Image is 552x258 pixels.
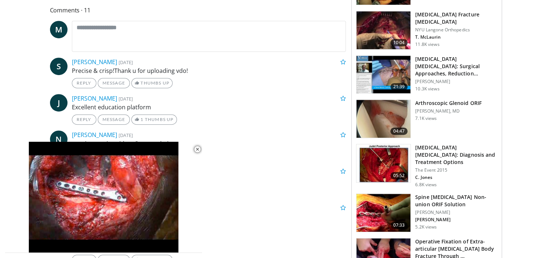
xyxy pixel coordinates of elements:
[390,128,408,135] span: 04:47
[50,58,67,75] a: S
[415,55,497,77] h3: [MEDICAL_DATA] [MEDICAL_DATA]: Surgical Approaches, Reduction Techniques & Impla…
[415,79,497,85] p: [PERSON_NAME]
[72,78,96,88] a: Reply
[415,86,439,92] p: 10.3K views
[390,172,408,179] span: 05:52
[50,5,346,15] span: Comments 11
[415,42,439,47] p: 11.8K views
[415,182,437,188] p: 6.8K views
[415,175,497,180] p: C. Jones
[72,94,117,102] a: [PERSON_NAME]
[390,83,408,90] span: 21:39
[131,114,177,125] a: 1 Thumbs Up
[50,21,67,38] a: M
[72,131,117,139] a: [PERSON_NAME]
[119,132,133,138] small: [DATE]
[356,11,410,49] img: YUAndpMCbXk_9hvX4xMDoxOjBzMTt2bJ.150x105_q85_crop-smart_upscale.jpg
[356,56,410,94] img: c0f8b341-bd52-415c-9a99-9e1fc8532278.150x105_q85_crop-smart_upscale.jpg
[140,117,143,122] span: 1
[415,224,437,230] p: 5.2K views
[356,144,497,188] a: 05:52 [MEDICAL_DATA] [MEDICAL_DATA]: Diagnosis and Treatment Options The Event 2015 C. Jones 6.8K...
[415,108,482,114] p: [PERSON_NAME], MD
[131,78,173,88] a: Thumbs Up
[72,66,346,75] p: Precise & crisp!Thank u for uploading vdo!
[415,193,497,208] h3: Spine [MEDICAL_DATA] Non-union ORIF Solution
[72,212,346,221] p: sorry i missed other CT
[356,100,410,138] img: rQqFhpGihXXoLKSn4xMDoxOjB1O8AjAz.150x105_q85_crop-smart_upscale.jpg
[415,27,497,33] p: NYU Langone Orthopedics
[98,114,130,125] a: Message
[190,142,205,157] button: Close
[5,142,202,253] video-js: Video Player
[415,116,437,121] p: 7.1K views
[119,59,133,66] small: [DATE]
[415,99,482,107] h3: Arthroscopic Glenoid ORIF
[50,130,67,148] a: N
[415,144,497,166] h3: [MEDICAL_DATA] [MEDICAL_DATA]: Diagnosis and Treatment Options
[72,139,346,148] p: very interesting video. Congratulations
[72,58,117,66] a: [PERSON_NAME]
[72,176,346,184] p: Great video.
[72,114,96,125] a: Reply
[356,55,497,94] a: 21:39 [MEDICAL_DATA] [MEDICAL_DATA]: Surgical Approaches, Reduction Techniques & Impla… [PERSON_N...
[119,95,133,102] small: [DATE]
[356,11,497,50] a: 10:04 [MEDICAL_DATA] Fracture [MEDICAL_DATA] NYU Langone Orthopedics T. McLaurin 11.8K views
[50,94,67,112] a: J
[415,11,497,26] h3: [MEDICAL_DATA] Fracture [MEDICAL_DATA]
[415,210,497,215] p: [PERSON_NAME]
[415,34,497,40] p: T. McLaurin
[72,103,346,112] p: Excellent education platform
[356,144,410,182] img: 42b43783-53fe-4ff3-b739-5f3fdc68a6fc.150x105_q85_crop-smart_upscale.jpg
[356,99,497,138] a: 04:47 Arthroscopic Glenoid ORIF [PERSON_NAME], MD 7.1K views
[390,39,408,46] span: 10:04
[98,78,130,88] a: Message
[356,193,497,232] a: 07:33 Spine [MEDICAL_DATA] Non-union ORIF Solution [PERSON_NAME] [PERSON_NAME] 5.2K views
[415,167,497,173] p: The Event 2015
[356,194,410,232] img: 6dd9cf6c-be18-48b4-9c9e-200d2822bd63.150x105_q85_crop-smart_upscale.jpg
[415,217,497,223] p: [PERSON_NAME]
[390,222,408,229] span: 07:33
